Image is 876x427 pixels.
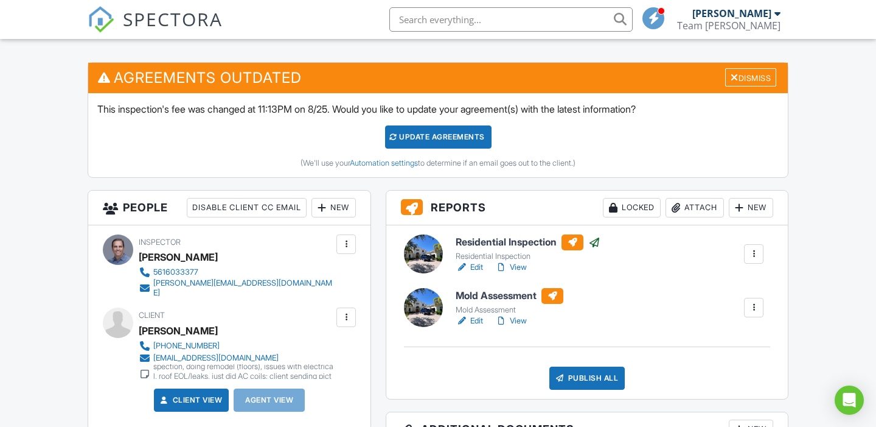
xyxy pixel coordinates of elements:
[456,235,600,261] a: Residential Inspection Residential Inspection
[139,238,181,247] span: Inspector
[153,278,333,298] div: [PERSON_NAME][EMAIL_ADDRESS][DOMAIN_NAME]
[153,341,220,351] div: [PHONE_NUMBER]
[603,198,661,217] div: Locked
[158,394,223,406] a: Client View
[456,288,563,315] a: Mold Assessment Mold Assessment
[495,315,527,327] a: View
[389,7,633,32] input: Search everything...
[139,340,333,352] a: [PHONE_NUMBER]
[456,261,483,273] a: Edit
[495,261,527,273] a: View
[666,198,724,217] div: Attach
[456,315,483,327] a: Edit
[139,266,333,278] a: 5616033377
[88,6,114,33] img: The Best Home Inspection Software - Spectora
[456,235,600,250] h6: Residential Inspection
[139,322,218,340] div: [PERSON_NAME]
[692,7,771,19] div: [PERSON_NAME]
[153,267,198,277] div: 5616033377
[123,6,223,32] span: SPECTORA
[139,352,333,364] a: [EMAIL_ADDRESS][DOMAIN_NAME]
[88,16,223,42] a: SPECTORA
[456,252,600,261] div: Residential Inspection
[456,288,563,304] h6: Mold Assessment
[385,125,492,149] div: Update Agreements
[677,19,780,32] div: Team Rigoli
[97,158,779,168] div: (We'll use your to determine if an email goes out to the client.)
[187,198,307,217] div: Disable Client CC Email
[311,198,356,217] div: New
[729,198,773,217] div: New
[386,191,788,225] h3: Reports
[725,68,776,87] div: Dismiss
[153,352,333,391] div: mold concern, [PERSON_NAME] did est, wants full inspection, doing remodel (floors), issues with e...
[88,93,788,177] div: This inspection's fee was changed at 11:13PM on 8/25. Would you like to update your agreement(s) ...
[153,353,279,363] div: [EMAIL_ADDRESS][DOMAIN_NAME]
[456,305,563,315] div: Mold Assessment
[350,158,418,168] a: Automation settings
[835,386,864,415] div: Open Intercom Messenger
[139,248,218,266] div: [PERSON_NAME]
[139,311,165,320] span: Client
[549,367,625,390] div: Publish All
[88,63,788,93] h3: Agreements Outdated
[88,191,370,225] h3: People
[139,278,333,298] a: [PERSON_NAME][EMAIL_ADDRESS][DOMAIN_NAME]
